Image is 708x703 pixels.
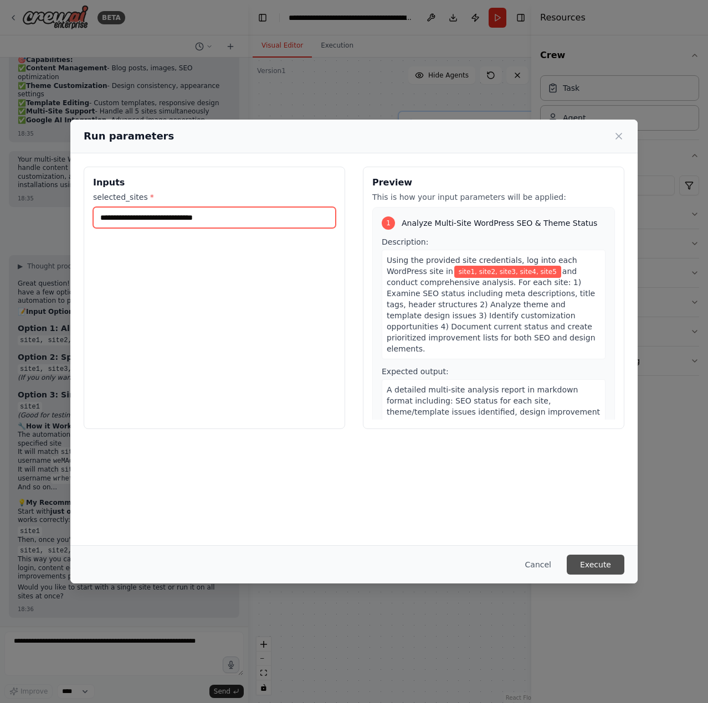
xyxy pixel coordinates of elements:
h2: Run parameters [84,128,174,144]
h3: Preview [372,176,615,189]
label: selected_sites [93,192,336,203]
h3: Inputs [93,176,336,189]
span: Expected output: [382,367,449,376]
button: Cancel [516,555,560,575]
button: Execute [567,555,624,575]
span: Variable: selected_sites [454,266,561,278]
div: 1 [382,216,395,230]
span: Description: [382,237,428,246]
span: A detailed multi-site analysis report in markdown format including: SEO status for each site, the... [387,385,600,449]
span: and conduct comprehensive analysis. For each site: 1) Examine SEO status including meta descripti... [387,267,596,353]
span: Analyze Multi-Site WordPress SEO & Theme Status [402,218,597,229]
p: This is how your input parameters will be applied: [372,192,615,203]
span: Using the provided site credentials, log into each WordPress site in [387,256,577,276]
